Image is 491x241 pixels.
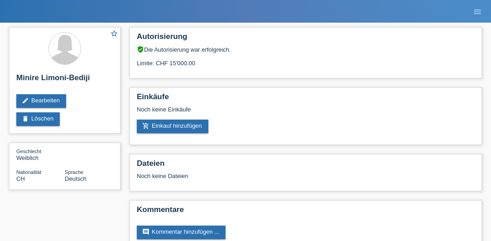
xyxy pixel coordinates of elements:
div: Noch keine Einkäufe [137,106,475,120]
span: Deutsch [65,175,87,182]
h2: Kommentare [137,205,475,219]
div: Die Autorisierung war erfolgreich. [137,46,475,53]
a: menu [468,9,486,14]
a: commentKommentar hinzufügen ... [137,226,226,239]
span: Schweiz [16,175,25,182]
h2: Dateien [137,159,475,173]
i: edit [22,97,29,104]
span: Nationalität [16,169,41,175]
i: delete [22,115,29,122]
a: add_shopping_cartEinkauf hinzufügen [137,120,208,133]
a: editBearbeiten [16,94,66,108]
i: verified_user [137,46,144,53]
div: Limite: CHF 15'000.00 [137,53,475,67]
a: star_border [110,29,118,39]
i: comment [142,228,149,236]
i: menu [473,7,482,16]
div: Weiblich [16,148,65,161]
a: deleteLöschen [16,112,60,126]
i: add_shopping_cart [142,122,149,130]
i: star_border [110,29,118,38]
h2: Minire Limoni-Bediji [16,73,113,87]
div: Noch keine Dateien [137,173,379,179]
h2: Autorisierung [137,32,475,46]
h2: Einkäufe [137,92,475,106]
span: Sprache [65,169,83,175]
span: Geschlecht [16,149,41,154]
